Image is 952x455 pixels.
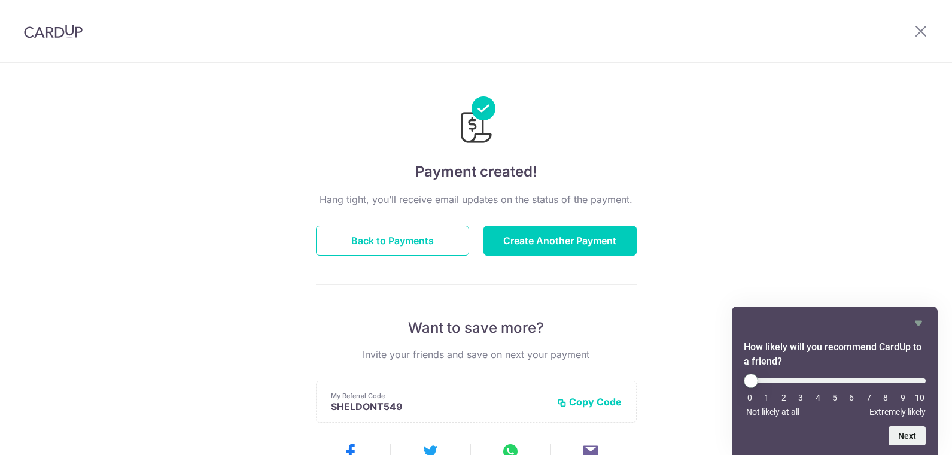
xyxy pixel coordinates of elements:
img: CardUp [24,24,83,38]
div: How likely will you recommend CardUp to a friend? Select an option from 0 to 10, with 0 being Not... [744,374,926,417]
li: 8 [880,393,892,402]
div: How likely will you recommend CardUp to a friend? Select an option from 0 to 10, with 0 being Not... [744,316,926,445]
span: Not likely at all [746,407,799,417]
p: Invite your friends and save on next your payment [316,347,637,362]
p: My Referral Code [331,391,548,401]
li: 0 [744,393,756,402]
li: 4 [812,393,824,402]
h4: Payment created! [316,161,637,183]
li: 3 [795,393,807,402]
li: 6 [845,393,857,402]
button: Back to Payments [316,226,469,256]
li: 2 [778,393,790,402]
h2: How likely will you recommend CardUp to a friend? Select an option from 0 to 10, with 0 being Not... [744,340,926,369]
li: 7 [863,393,875,402]
span: Extremely likely [869,407,926,417]
li: 1 [761,393,772,402]
p: Hang tight, you’ll receive email updates on the status of the payment. [316,192,637,207]
p: SHELDONT549 [331,401,548,412]
button: Copy Code [557,396,622,408]
li: 9 [897,393,909,402]
button: Create Another Payment [483,226,637,256]
li: 10 [914,393,926,402]
button: Hide survey [911,316,926,330]
img: Payments [457,96,495,147]
button: Next question [889,426,926,445]
p: Want to save more? [316,318,637,338]
li: 5 [829,393,841,402]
